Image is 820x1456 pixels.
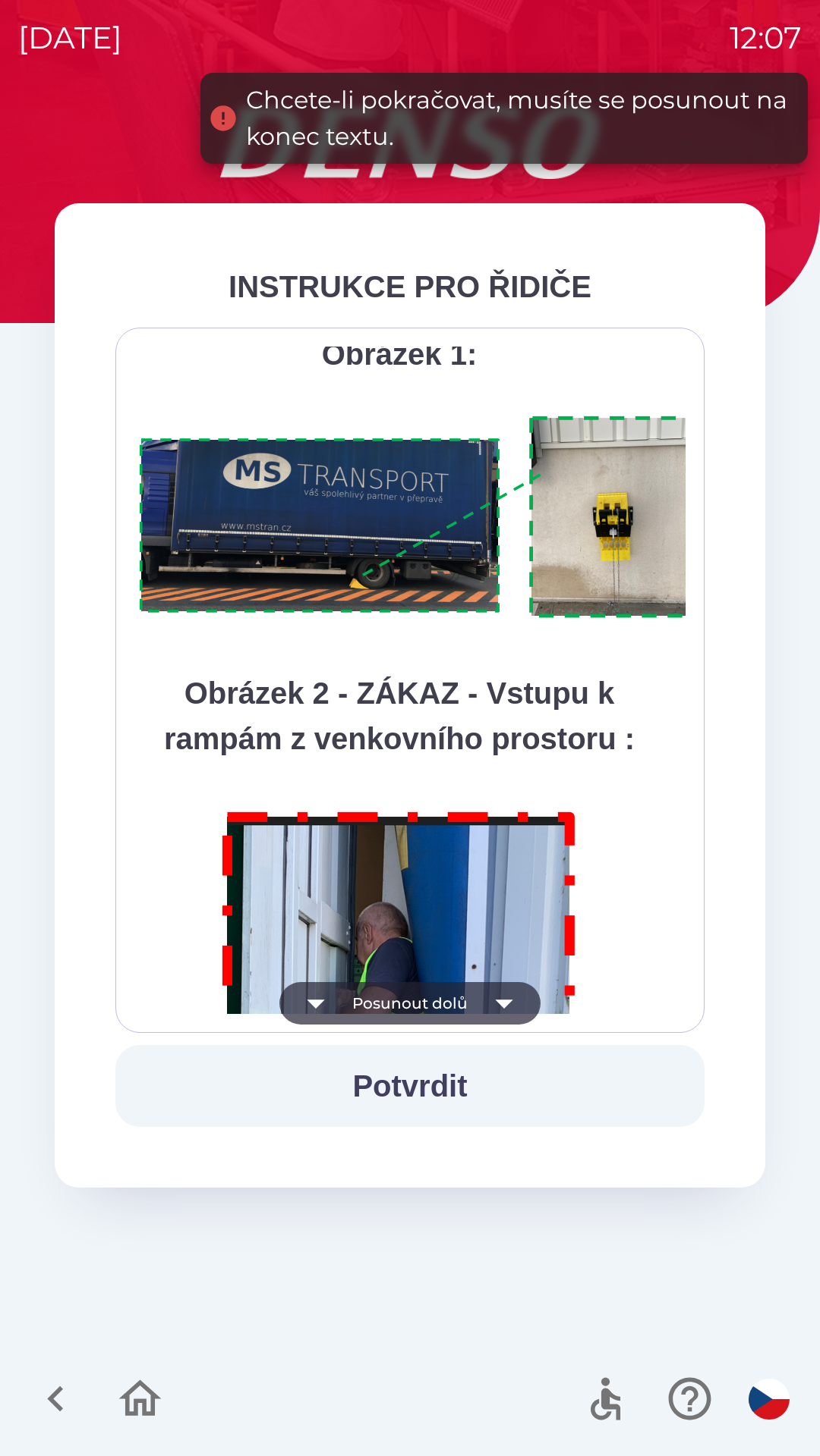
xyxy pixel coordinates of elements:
[246,82,793,155] div: Chcete-li pokračovat, musíte se posunout na konec textu.
[115,1045,705,1127] button: Potvrdit
[749,1379,790,1420] img: cs flag
[134,407,724,628] img: A1ym8hFSA0ukAAAAAElFTkSuQmCC
[730,15,802,61] p: 12:07
[164,676,635,755] strong: Obrázek 2 - ZÁKAZ - Vstupu k rampám z venkovního prostoru :
[279,982,541,1025] button: Posunout dolů
[205,792,594,1349] img: M8MNayrTL6gAAAABJRU5ErkJggg==
[55,106,765,179] img: Logo
[115,264,705,309] div: INSTRUKCE PRO ŘIDIČE
[18,15,122,61] p: [DATE]
[322,337,478,371] strong: Obrázek 1:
